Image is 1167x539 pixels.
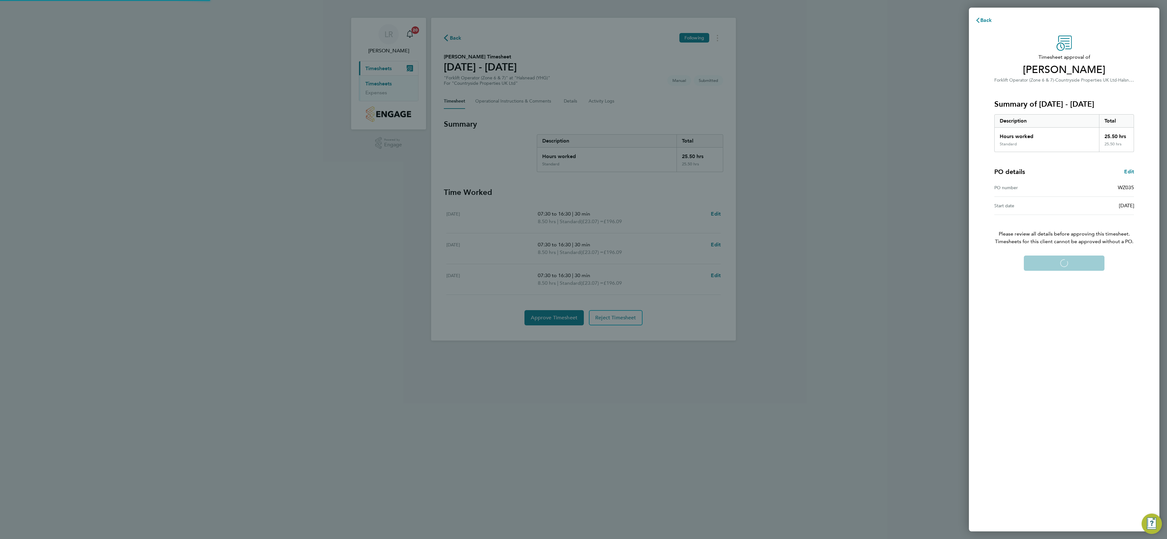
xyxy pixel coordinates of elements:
button: Back [969,14,998,27]
span: Halsnead (YHG) [1118,77,1150,83]
p: Please review all details before approving this timesheet. [987,215,1142,245]
h3: Summary of [DATE] - [DATE] [994,99,1134,109]
div: Standard [1000,142,1017,147]
span: Forklift Operator (Zone 6 & 7) [994,77,1054,83]
span: Timesheets for this client cannot be approved without a PO. [987,238,1142,245]
button: Engage Resource Center [1142,514,1162,534]
div: PO number [994,184,1064,191]
div: Total [1099,115,1134,127]
span: WZ035 [1118,184,1134,190]
span: Timesheet approval of [994,53,1134,61]
div: 25.50 hrs [1099,142,1134,152]
span: · [1054,77,1055,83]
a: Edit [1124,168,1134,176]
div: [DATE] [1064,202,1134,210]
div: Summary of 18 - 24 Aug 2025 [994,114,1134,152]
div: 25.50 hrs [1099,128,1134,142]
span: Back [980,17,992,23]
h4: PO details [994,167,1025,176]
span: Edit [1124,169,1134,175]
div: Description [995,115,1099,127]
span: [PERSON_NAME] [994,63,1134,76]
div: Start date [994,202,1064,210]
span: · [1117,77,1118,83]
div: Hours worked [995,128,1099,142]
span: Countryside Properties UK Ltd [1055,77,1117,83]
